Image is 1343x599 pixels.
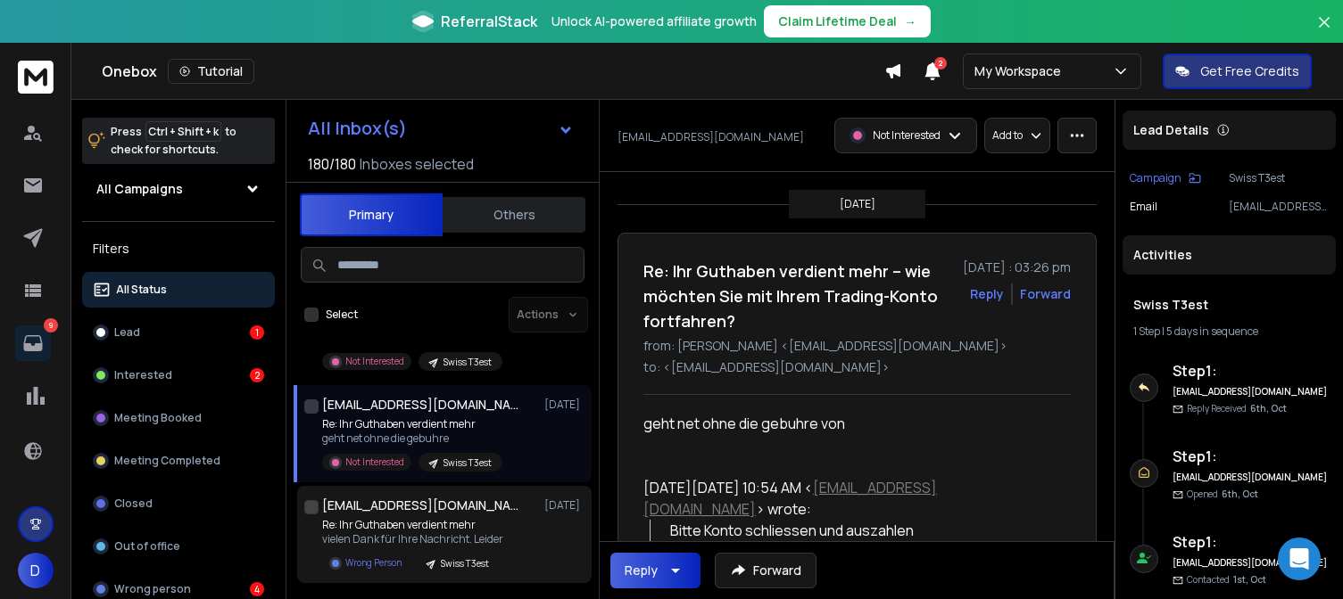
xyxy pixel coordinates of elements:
[934,57,947,70] span: 2
[345,556,402,570] p: Wrong Person
[1163,53,1312,89] button: Get Free Credits
[114,368,172,382] p: Interested
[1130,171,1181,185] p: Campaign
[1173,446,1329,467] h6: Step 1 :
[544,498,584,513] p: [DATE]
[1020,285,1071,303] div: Forward
[114,454,220,468] p: Meeting Completed
[116,283,167,297] p: All Status
[444,356,492,369] p: Swiss T3est
[1173,556,1329,570] h6: [EMAIL_ADDRESS][DOMAIN_NAME]
[114,539,180,554] p: Out of office
[1222,488,1258,500] span: 6th, Oct
[643,337,1071,355] p: from: [PERSON_NAME] <[EMAIL_ADDRESS][DOMAIN_NAME]>
[300,193,443,236] button: Primary
[308,153,356,175] span: 180 / 180
[322,396,518,414] h1: [EMAIL_ADDRESS][DOMAIN_NAME]
[1173,471,1329,484] h6: [EMAIL_ADDRESS][DOMAIN_NAME]
[82,171,275,207] button: All Campaigns
[1187,488,1258,501] p: Opened
[250,368,264,382] div: 2
[82,357,275,393] button: Interested2
[443,195,585,234] button: Others
[551,12,757,30] p: Unlock AI-powered affiliate growth
[360,153,474,175] h3: Inboxes selected
[294,111,588,146] button: All Inbox(s)
[44,318,58,332] p: 9
[82,315,275,350] button: Lead1
[643,258,952,333] h1: Re: Ihr Guthaben verdient mehr – wie möchten Sie mit Ihrem Trading-Konto fortfahren?
[643,413,1057,434] div: geht net ohne die gebuhre von
[610,553,701,588] button: Reply
[82,529,275,564] button: Out of office
[82,486,275,521] button: Closed
[145,121,221,142] span: Ctrl + Shift + k
[1173,385,1329,398] h6: [EMAIL_ADDRESS][DOMAIN_NAME]
[1187,402,1287,415] p: Reply Received
[1250,402,1287,414] span: 6th, Oct
[643,477,1057,520] div: [DATE][DATE] 10:54 AM < > wrote:
[18,553,54,588] button: D
[308,119,407,137] h1: All Inbox(s)
[992,128,1023,143] p: Add to
[326,308,358,322] label: Select
[322,532,503,546] p: vielen Dank für Ihre Nachricht. Leider
[1173,531,1329,553] h6: Step 1 :
[904,12,916,30] span: →
[970,285,1004,303] button: Reply
[345,455,404,469] p: Not Interested
[322,417,502,431] p: Re: Ihr Guthaben verdient mehr
[1187,573,1266,587] p: Contacted
[250,325,264,340] div: 1
[82,236,275,261] h3: Filters
[322,518,503,532] p: Re: Ihr Guthaben verdient mehr
[1200,62,1299,80] p: Get Free Credits
[441,11,537,32] span: ReferralStack
[840,197,875,211] p: [DATE]
[114,411,202,425] p: Meeting Booked
[114,582,191,596] p: Wrong person
[114,325,140,340] p: Lead
[1133,121,1209,139] p: Lead Details
[764,5,931,37] button: Claim Lifetime Deal→
[15,325,51,361] a: 9
[82,400,275,436] button: Meeting Booked
[96,180,183,198] h1: All Campaigns
[873,128,941,143] p: Not Interested
[1313,11,1336,53] button: Close banner
[625,562,658,579] div: Reply
[345,355,404,368] p: Not Interested
[643,358,1071,376] p: to: <[EMAIL_ADDRESS][DOMAIN_NAME]>
[1166,324,1258,339] span: 5 days in sequence
[322,431,502,446] p: geht net ohne die gebuhre
[670,520,1057,541] div: Bitte Konto schliessen und auszahlen
[1173,360,1329,382] h6: Step 1 :
[82,443,275,479] button: Meeting Completed
[102,59,884,84] div: Onebox
[114,496,153,511] p: Closed
[1123,235,1336,275] div: Activities
[82,272,275,308] button: All Status
[441,557,489,570] p: Swiss T3est
[1130,200,1157,214] p: Email
[1233,573,1266,586] span: 1st, Oct
[715,553,817,588] button: Forward
[322,496,518,514] h1: [EMAIL_ADDRESS][DOMAIN_NAME]
[974,62,1068,80] p: My Workspace
[444,456,492,470] p: Swiss T3est
[1229,200,1329,214] p: [EMAIL_ADDRESS][DOMAIN_NAME]
[1130,171,1201,185] button: Campaign
[1133,296,1325,314] h1: Swiss T3est
[250,582,264,596] div: 4
[1278,537,1321,580] div: Open Intercom Messenger
[1133,324,1325,339] div: |
[544,398,584,412] p: [DATE]
[111,123,236,159] p: Press to check for shortcuts.
[168,59,254,84] button: Tutorial
[1229,171,1329,185] p: Swiss T3est
[618,130,804,144] p: [EMAIL_ADDRESS][DOMAIN_NAME]
[1133,324,1160,339] span: 1 Step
